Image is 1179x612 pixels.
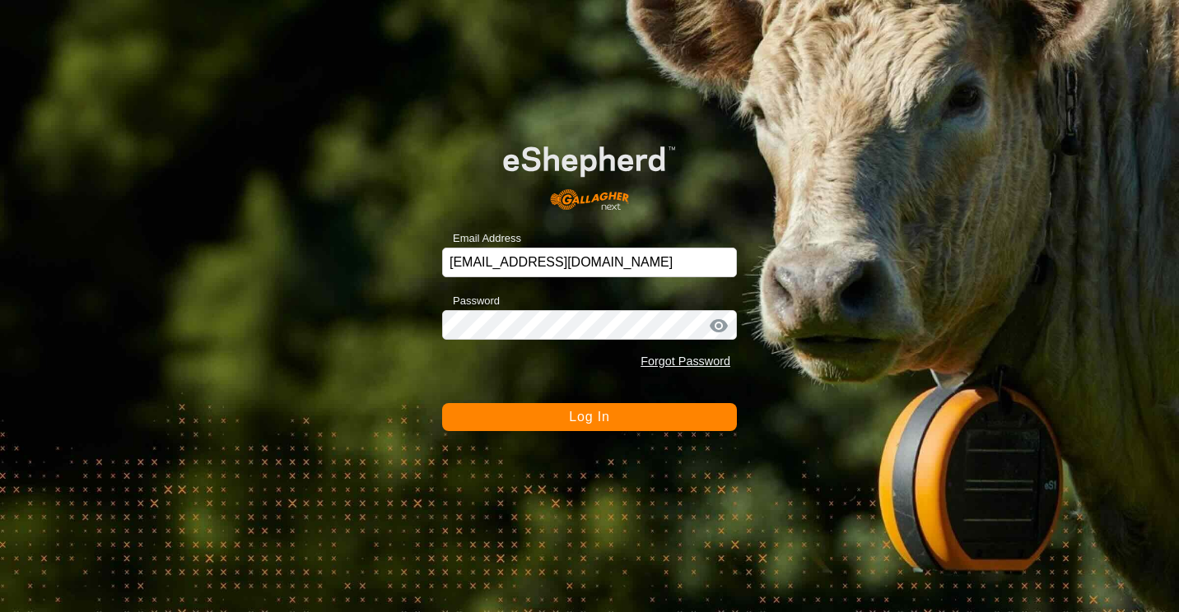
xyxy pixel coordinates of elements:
[442,248,737,277] input: Email Address
[442,403,737,431] button: Log In
[442,230,521,247] label: Email Address
[472,122,707,222] img: E-shepherd Logo
[641,355,730,368] a: Forgot Password
[569,410,609,424] span: Log In
[442,293,500,309] label: Password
